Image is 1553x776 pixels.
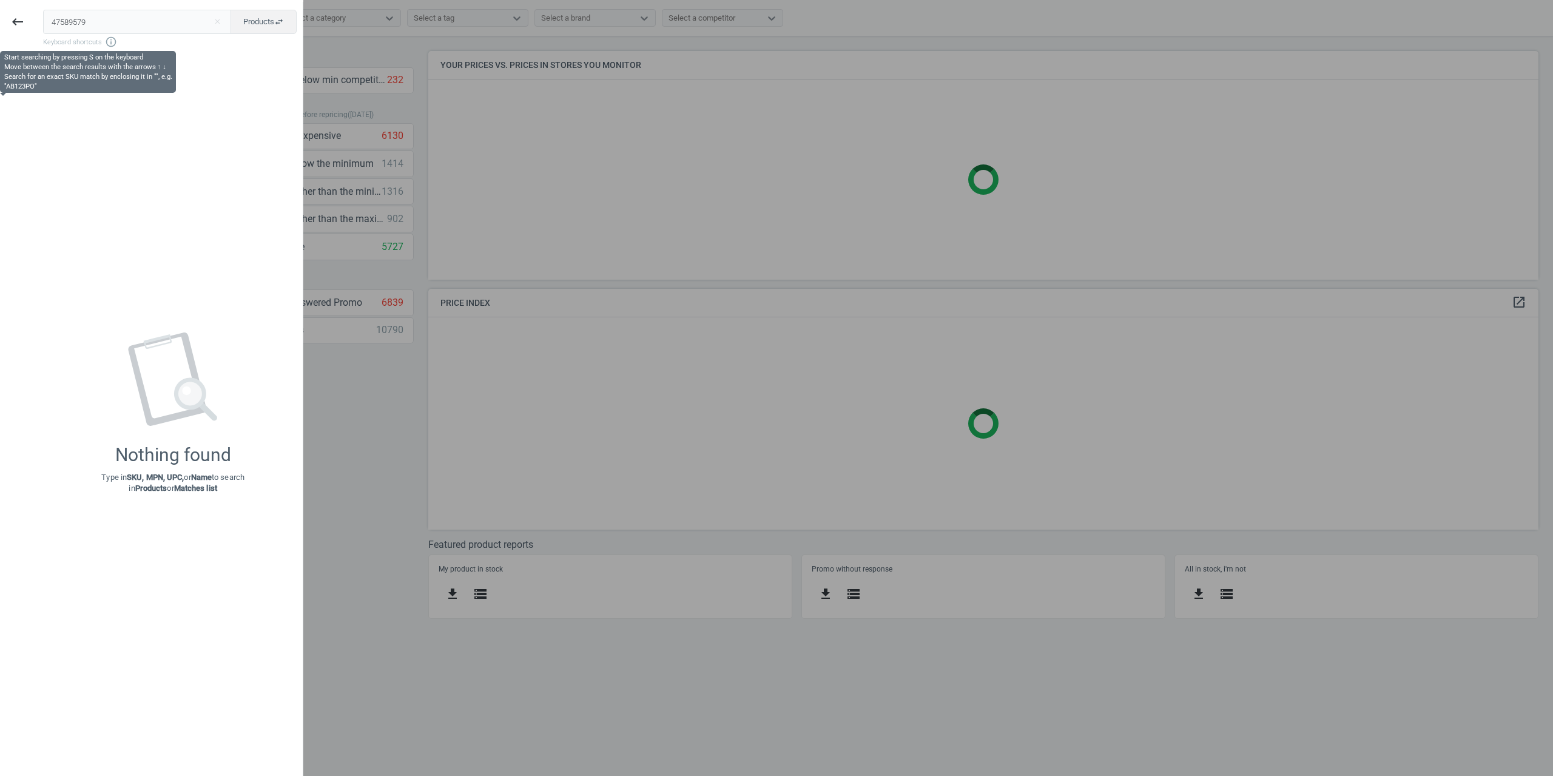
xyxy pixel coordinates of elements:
[115,444,231,466] div: Nothing found
[208,16,226,27] button: Close
[231,10,297,34] button: Productsswap_horiz
[174,484,217,493] strong: Matches list
[243,16,284,27] span: Products
[135,484,167,493] strong: Products
[101,472,244,494] p: Type in or to search in or
[43,36,297,48] span: Keyboard shortcuts
[4,8,32,36] button: keyboard_backspace
[191,473,212,482] strong: Name
[127,473,184,482] strong: SKU, MPN, UPC,
[43,10,232,34] input: Enter the SKU or product name
[105,36,117,48] i: info_outline
[10,15,25,29] i: keyboard_backspace
[4,53,172,91] div: Start searching by pressing S on the keyboard Move between the search results with the arrows ↑ ↓...
[274,17,284,27] i: swap_horiz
